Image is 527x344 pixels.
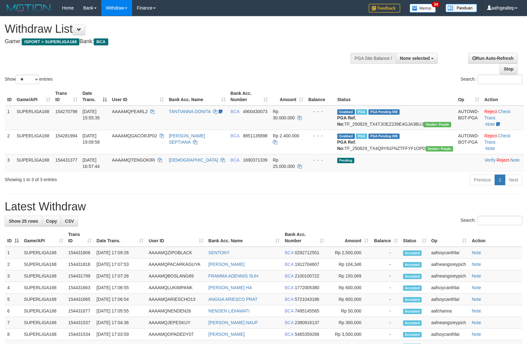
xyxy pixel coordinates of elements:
span: PGA Pending [368,134,400,139]
td: SUPERLIGA168 [14,154,53,172]
td: SUPERLIGA168 [21,259,66,270]
input: Search: [478,75,522,84]
span: Copy 1912704607 to clipboard [295,262,319,267]
td: aafsoycanthlai [429,294,469,305]
span: 154270798 [55,109,77,114]
td: AAAAMQPACARKAGUYA [146,259,206,270]
span: Copy 5721043186 to clipboard [295,297,319,302]
td: SUPERLIGA168 [14,106,53,130]
div: - - - [308,157,332,163]
a: Verify [484,158,495,163]
label: Search: [461,75,522,84]
span: Grabbed [337,134,355,139]
td: SUPERLIGA168 [21,294,66,305]
td: 154431534 [66,329,94,340]
td: - [371,247,401,259]
span: Copy 5465359266 to clipboard [295,332,319,337]
span: Accepted [403,309,422,314]
label: Show entries [5,75,53,84]
th: Action [469,229,522,247]
a: Note [472,273,481,278]
td: aafneangsreypich [429,259,469,270]
a: Check Trans [484,109,510,120]
span: Show 25 rows [9,219,38,224]
a: Next [505,175,522,185]
a: ANGGA ARIESCO PRAT [208,297,257,302]
th: Balance: activate to sort column ascending [371,229,401,247]
td: - [371,259,401,270]
h1: Latest Withdraw [5,200,522,213]
a: Check Trans [484,133,510,145]
td: Rp 600,000 [327,282,371,294]
td: aafsoycanthlai [429,247,469,259]
img: panduan.png [446,4,477,12]
span: [DATE] 19:09:58 [82,133,100,145]
th: Amount: activate to sort column ascending [327,229,371,247]
td: Rp 600,000 [327,294,371,305]
a: [PERSON_NAME] [208,262,244,267]
span: Accepted [403,320,422,326]
td: SUPERLIGA168 [21,282,66,294]
span: Marked by aafnonsreyleab [356,134,367,139]
td: - [371,294,401,305]
span: AAAAMQGACORJP02 [112,133,157,138]
span: Accepted [403,262,422,267]
a: Previous [470,175,495,185]
span: 154281994 [55,133,77,138]
span: BCA [285,262,294,267]
h4: Game: Bank: [5,38,345,45]
th: Bank Acc. Number: activate to sort column ascending [228,88,270,106]
a: TANTIANNA DONITA [169,109,211,114]
a: [PERSON_NAME] NAUF [208,320,258,325]
td: aafsoycanthlai [429,329,469,340]
span: Copy 8851135898 to clipboard [243,133,267,138]
span: BCA [231,158,239,163]
td: · · [482,154,524,172]
span: CSV [65,219,74,224]
th: Date Trans.: activate to sort column ascending [94,229,146,247]
td: - [371,270,401,282]
td: 3 [5,154,14,172]
th: Status: activate to sort column ascending [401,229,429,247]
a: 1 [495,175,505,185]
span: BCA [94,38,108,45]
div: - - - [308,133,332,139]
td: SUPERLIGA168 [21,329,66,340]
span: Copy 2100100722 to clipboard [295,273,319,278]
td: AAAAMQNENDEN26 [146,305,206,317]
a: Reject [484,109,497,114]
td: [DATE] 17:04:36 [94,317,146,329]
a: Stop [500,64,518,74]
span: BCA [285,320,294,325]
th: Date Trans.: activate to sort column descending [80,88,109,106]
td: [DATE] 17:09:26 [94,247,146,259]
td: aafchanna [429,305,469,317]
span: Accepted [403,250,422,256]
img: MOTION_logo.png [5,3,53,13]
td: 8 [5,329,21,340]
td: SUPERLIGA168 [21,270,66,282]
td: TF_250829_TX4TJOEZ239E4GJA3BUJ [335,106,456,130]
div: PGA Site Balance / [350,53,396,64]
td: 154431663 [66,282,94,294]
td: - [371,282,401,294]
td: 5 [5,294,21,305]
a: Run Auto-Refresh [468,53,518,64]
span: BCA [231,109,239,114]
td: - [371,305,401,317]
th: Op: activate to sort column ascending [429,229,469,247]
td: Rp 2,500,000 [327,247,371,259]
div: - - - [308,108,332,115]
td: AAAAMQOPADEDY07 [146,329,206,340]
td: SUPERLIGA168 [21,247,66,259]
td: - [371,317,401,329]
span: Copy 4900430073 to clipboard [243,109,267,114]
td: 154431665 [66,294,94,305]
span: Rp 25.000.000 [273,158,295,169]
a: SENTONY [208,250,229,255]
th: Bank Acc. Name: activate to sort column ascending [206,229,282,247]
th: ID [5,88,14,106]
a: Reject [496,158,509,163]
a: Note [472,308,481,313]
a: [PERSON_NAME] SEPTIANA [169,133,205,145]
